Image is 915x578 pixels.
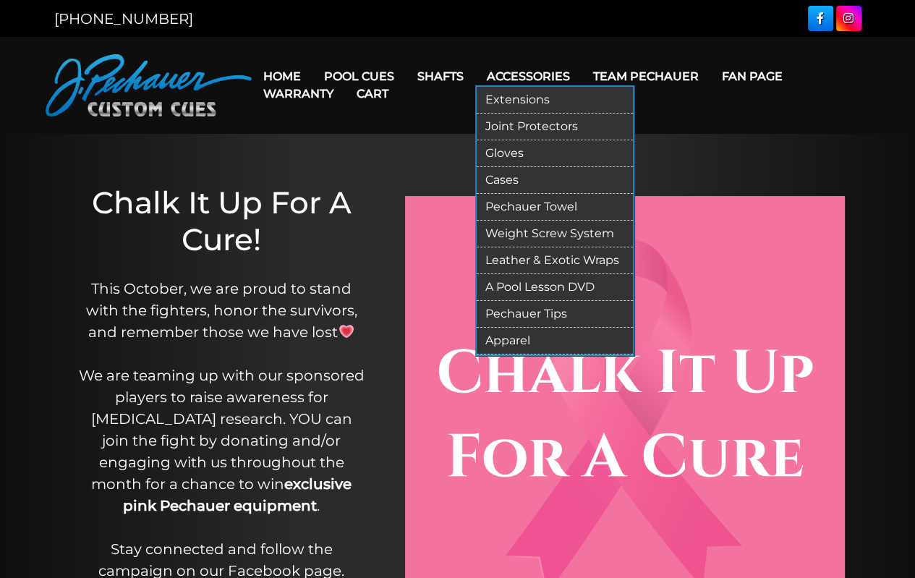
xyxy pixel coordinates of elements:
[477,301,633,328] a: Pechauer Tips
[406,58,475,95] a: Shafts
[345,75,400,112] a: Cart
[252,58,312,95] a: Home
[477,140,633,167] a: Gloves
[477,328,633,354] a: Apparel
[76,184,367,258] h1: Chalk It Up For A Cure!
[46,54,252,116] img: Pechauer Custom Cues
[477,221,633,247] a: Weight Screw System
[54,10,193,27] a: [PHONE_NUMBER]
[339,324,354,339] img: 💗
[710,58,794,95] a: Fan Page
[477,194,633,221] a: Pechauer Towel
[252,75,345,112] a: Warranty
[312,58,406,95] a: Pool Cues
[477,167,633,194] a: Cases
[477,274,633,301] a: A Pool Lesson DVD
[477,87,633,114] a: Extensions
[477,114,633,140] a: Joint Protectors
[477,247,633,274] a: Leather & Exotic Wraps
[582,58,710,95] a: Team Pechauer
[475,58,582,95] a: Accessories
